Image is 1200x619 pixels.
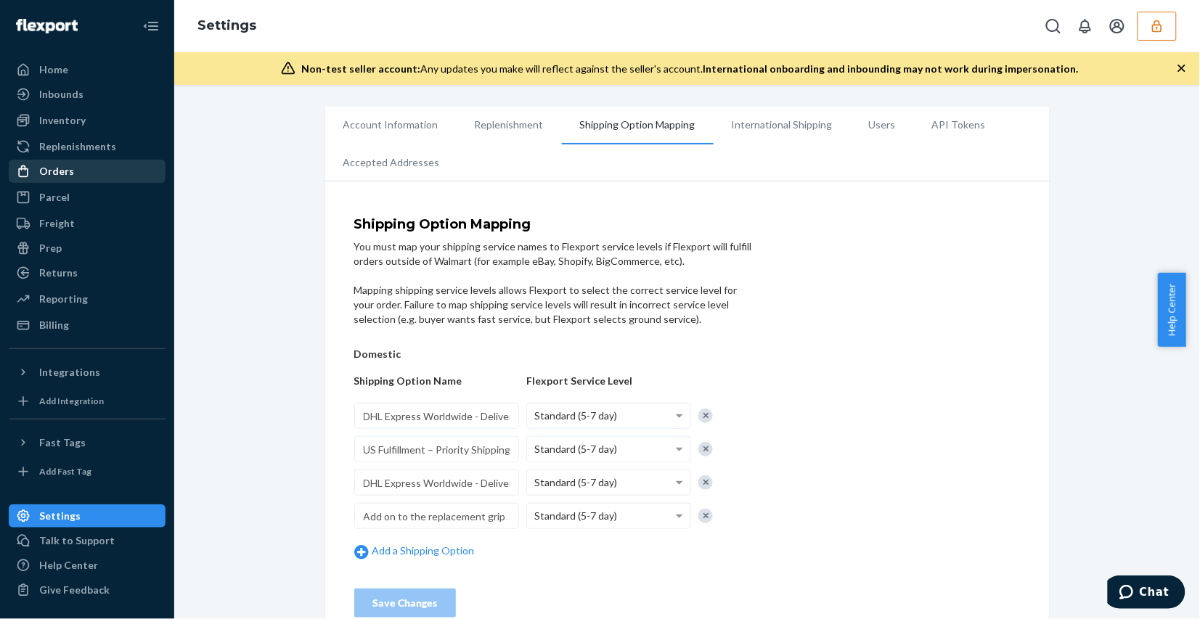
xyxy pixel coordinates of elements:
[9,361,166,384] button: Integrations
[534,476,617,488] span: Standard (5-7 day)
[534,443,617,455] span: Standard (5-7 day)
[39,583,110,597] div: Give Feedback
[9,160,166,183] a: Orders
[39,558,98,573] div: Help Center
[301,62,1079,76] div: Any updates you make will reflect against the seller's account.
[354,218,754,232] h4: Shipping Option Mapping
[325,144,458,181] li: Accepted Addresses
[354,374,519,388] div: Shipping Option Name
[703,62,1079,75] span: International onboarding and inbounding may not work during impersonation.
[9,135,166,158] a: Replenishments
[197,17,256,33] a: Settings
[39,113,86,128] div: Inventory
[39,533,115,548] div: Talk to Support
[325,107,457,143] li: Account Information
[9,578,166,602] button: Give Feedback
[39,266,78,280] div: Returns
[354,283,754,327] div: Mapping shipping service levels allows Flexport to select the correct service level for your orde...
[1039,12,1068,41] button: Open Search Box
[354,589,456,618] button: Save Changes
[39,292,88,306] div: Reporting
[9,261,166,284] a: Returns
[9,554,166,577] a: Help Center
[39,365,100,380] div: Integrations
[9,287,166,311] a: Reporting
[9,212,166,235] a: Freight
[39,318,69,332] div: Billing
[9,237,166,260] a: Prep
[9,186,166,209] a: Parcel
[367,596,444,610] div: Save Changes
[39,435,86,450] div: Fast Tags
[39,241,62,255] div: Prep
[9,109,166,132] a: Inventory
[354,239,754,268] div: You must map your shipping service names to Flexport service levels if Flexport will fulfill orde...
[39,465,91,477] div: Add Fast Tag
[1071,12,1100,41] button: Open notifications
[9,58,166,81] a: Home
[1108,575,1185,612] iframe: Opens a widget where you can chat to one of our agents
[16,19,78,33] img: Flexport logo
[39,216,75,231] div: Freight
[1103,12,1132,41] button: Open account menu
[39,164,74,179] div: Orders
[39,139,116,154] div: Replenishments
[39,87,83,102] div: Inbounds
[562,107,714,144] li: Shipping Option Mapping
[9,390,166,413] a: Add Integration
[136,12,166,41] button: Close Navigation
[714,107,851,143] li: International Shipping
[526,374,691,388] div: Flexport Service Level
[1158,273,1186,347] button: Help Center
[301,62,420,75] span: Non-test seller account:
[851,107,914,143] li: Users
[457,107,562,143] li: Replenishment
[354,544,519,559] a: Add a Shipping Option
[534,509,617,522] span: Standard (5-7 day)
[354,348,519,359] h5: Domestic
[9,460,166,483] a: Add Fast Tag
[39,395,104,407] div: Add Integration
[9,529,166,552] button: Talk to Support
[914,107,1004,143] li: API Tokens
[9,504,166,528] a: Settings
[9,431,166,454] button: Fast Tags
[39,62,68,77] div: Home
[39,509,81,523] div: Settings
[186,5,268,47] ol: breadcrumbs
[9,313,166,337] a: Billing
[534,409,617,422] span: Standard (5-7 day)
[9,83,166,106] a: Inbounds
[39,190,70,205] div: Parcel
